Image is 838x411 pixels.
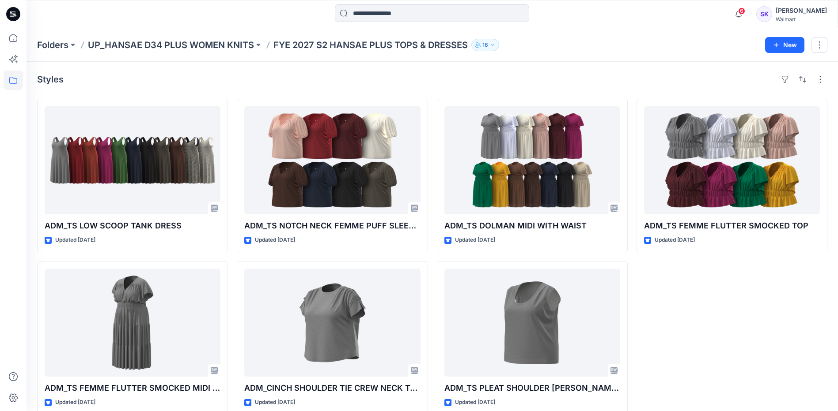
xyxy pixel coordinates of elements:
[765,37,804,53] button: New
[471,39,499,51] button: 16
[776,16,827,22] div: Walmart
[45,220,220,232] p: ADM_TS LOW SCOOP TANK DRESS
[255,235,295,245] p: Updated [DATE]
[738,7,745,15] span: 6
[244,106,420,214] a: ADM_TS NOTCH NECK FEMME PUFF SLEEVE TOP
[45,269,220,377] a: ADM_TS FEMME FLUTTER SMOCKED MIDI DRESS
[37,39,68,51] a: Folders
[776,5,827,16] div: [PERSON_NAME]
[455,398,495,407] p: Updated [DATE]
[244,220,420,232] p: ADM_TS NOTCH NECK FEMME PUFF SLEEVE TOP
[244,382,420,394] p: ADM_CINCH SHOULDER TIE CREW NECK TOP
[273,39,468,51] p: FYE 2027 S2 HANSAE PLUS TOPS & DRESSES
[444,106,620,214] a: ADM_TS DOLMAN MIDI WITH WAIST
[37,74,64,85] h4: Styles
[88,39,254,51] a: UP_HANSAE D34 PLUS WOMEN KNITS
[244,269,420,377] a: ADM_CINCH SHOULDER TIE CREW NECK TOP
[55,235,95,245] p: Updated [DATE]
[55,398,95,407] p: Updated [DATE]
[455,235,495,245] p: Updated [DATE]
[444,382,620,394] p: ADM_TS PLEAT SHOULDER [PERSON_NAME] TEE
[655,235,695,245] p: Updated [DATE]
[644,106,820,214] a: ADM_TS FEMME FLUTTER SMOCKED TOP
[255,398,295,407] p: Updated [DATE]
[482,40,488,50] p: 16
[45,106,220,214] a: ADM_TS LOW SCOOP TANK DRESS
[644,220,820,232] p: ADM_TS FEMME FLUTTER SMOCKED TOP
[756,6,772,22] div: SK
[45,382,220,394] p: ADM_TS FEMME FLUTTER SMOCKED MIDI DRESS
[444,220,620,232] p: ADM_TS DOLMAN MIDI WITH WAIST
[444,269,620,377] a: ADM_TS PLEAT SHOULDER DOMAN TEE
